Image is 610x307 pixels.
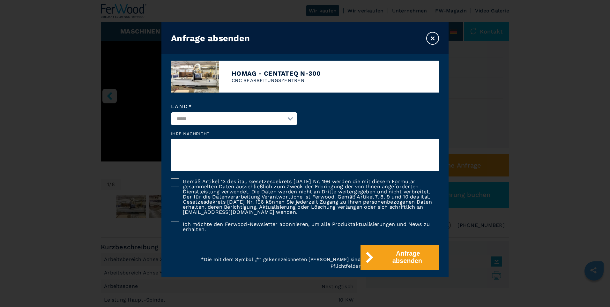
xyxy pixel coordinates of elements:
[232,70,321,77] h4: HOMAG - CENTATEQ N-300
[232,77,321,84] p: CNC BEARBEITUNGSZENTREN
[179,178,439,215] label: Gemäß Artikel 13 des ital. Gesetzesdekrets [DATE] Nr. 196 werden die mit diesem Formular gesammel...
[171,33,250,43] h3: Anfrage absenden
[171,131,439,136] label: Ihre Nachricht
[179,221,439,232] label: Ich möchte den Ferwood-Newsletter abonnieren, um alle Produktaktualisierungen und News zu erhalten.
[171,104,297,109] label: Land
[171,61,219,93] img: image
[426,32,439,45] button: ×
[361,245,439,270] button: Anfrage absenden
[171,256,361,270] p: * Die mit dem Symbol „*“ gekennzeichneten [PERSON_NAME] sind Pflichtfelder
